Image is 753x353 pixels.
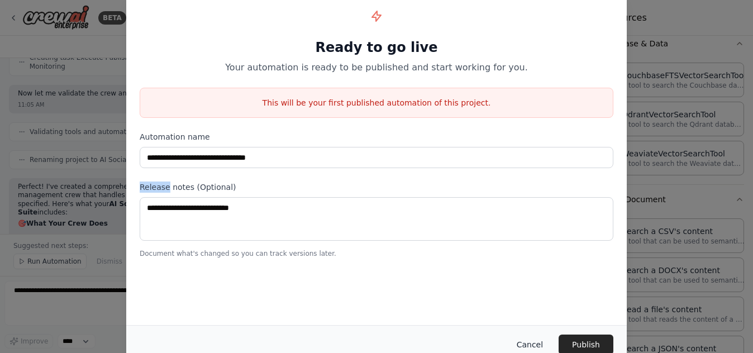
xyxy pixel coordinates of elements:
p: Document what's changed so you can track versions later. [140,249,613,258]
p: Your automation is ready to be published and start working for you. [140,61,613,74]
label: Automation name [140,131,613,142]
label: Release notes (Optional) [140,182,613,193]
h1: Ready to go live [140,39,613,56]
p: This will be your first published automation of this project. [140,97,613,108]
